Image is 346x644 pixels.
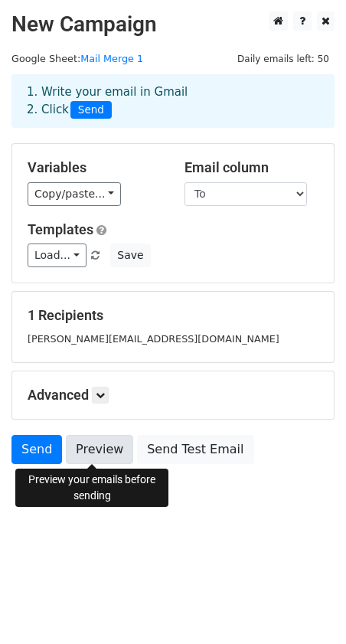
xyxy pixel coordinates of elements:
[11,435,62,464] a: Send
[11,11,335,38] h2: New Campaign
[28,307,318,324] h5: 1 Recipients
[184,159,318,176] h5: Email column
[28,244,86,267] a: Load...
[28,387,318,404] h5: Advanced
[269,570,346,644] iframe: Chat Widget
[11,53,143,64] small: Google Sheet:
[66,435,133,464] a: Preview
[15,83,331,119] div: 1. Write your email in Gmail 2. Click
[28,159,162,176] h5: Variables
[28,333,279,345] small: [PERSON_NAME][EMAIL_ADDRESS][DOMAIN_NAME]
[80,53,143,64] a: Mail Merge 1
[110,244,150,267] button: Save
[70,101,112,119] span: Send
[137,435,253,464] a: Send Test Email
[15,469,168,507] div: Preview your emails before sending
[232,53,335,64] a: Daily emails left: 50
[28,221,93,237] a: Templates
[232,51,335,67] span: Daily emails left: 50
[28,182,121,206] a: Copy/paste...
